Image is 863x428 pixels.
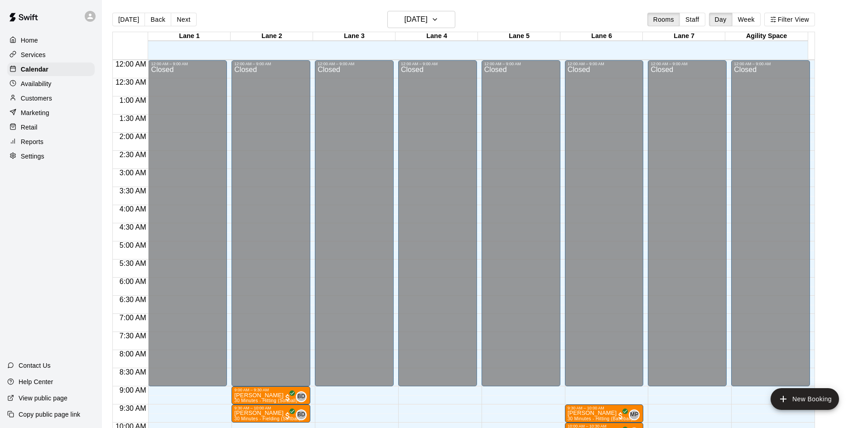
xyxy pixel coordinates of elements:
[568,62,641,66] div: 12:00 AM – 9:00 AM
[7,135,95,149] a: Reports
[117,404,149,412] span: 9:30 AM
[299,391,307,402] span: Bryce Dahnert
[117,296,149,303] span: 6:30 AM
[151,66,224,390] div: Closed
[709,13,733,26] button: Day
[318,62,391,66] div: 12:00 AM – 9:00 AM
[21,94,52,103] p: Customers
[734,66,807,390] div: Closed
[395,32,478,41] div: Lane 4
[313,32,395,41] div: Lane 3
[21,108,49,117] p: Marketing
[643,32,725,41] div: Lane 7
[565,60,644,386] div: 12:00 AM – 9:00 AM: Closed
[296,391,307,402] div: Bryce Dahnert
[568,406,641,410] div: 9:30 AM – 10:00 AM
[117,205,149,213] span: 4:00 AM
[21,79,52,88] p: Availability
[296,409,307,420] div: Bryce Dahnert
[21,36,38,45] p: Home
[398,60,477,386] div: 12:00 AM – 9:00 AM: Closed
[171,13,196,26] button: Next
[630,410,639,419] span: MP
[117,368,149,376] span: 8:30 AM
[405,13,428,26] h6: [DATE]
[297,392,305,401] span: BD
[297,410,305,419] span: BD
[387,11,455,28] button: [DATE]
[21,65,48,74] p: Calendar
[651,62,724,66] div: 12:00 AM – 9:00 AM
[19,410,80,419] p: Copy public page link
[401,62,474,66] div: 12:00 AM – 9:00 AM
[117,386,149,394] span: 9:00 AM
[7,77,95,91] a: Availability
[484,62,558,66] div: 12:00 AM – 9:00 AM
[234,62,308,66] div: 12:00 AM – 9:00 AM
[148,32,231,41] div: Lane 1
[764,13,815,26] button: Filter View
[732,13,761,26] button: Week
[117,151,149,159] span: 2:30 AM
[648,60,727,386] div: 12:00 AM – 9:00 AM: Closed
[632,409,640,420] span: Mike Petrella
[484,66,558,390] div: Closed
[117,133,149,140] span: 2:00 AM
[234,398,297,403] span: 30 Minutes - Hitting (Softball)
[117,314,149,322] span: 7:00 AM
[231,386,310,404] div: 9:00 AM – 9:30 AM: Victoria Pensabene
[7,63,95,76] a: Calendar
[478,32,560,41] div: Lane 5
[568,66,641,390] div: Closed
[231,32,313,41] div: Lane 2
[234,416,300,421] span: 30 Minutes - Fielding (Softball)
[299,409,307,420] span: Bryce Dahnert
[117,169,149,177] span: 3:00 AM
[616,411,625,420] span: All customers have paid
[7,34,95,47] a: Home
[117,115,149,122] span: 1:30 AM
[234,66,308,390] div: Closed
[117,350,149,358] span: 8:00 AM
[231,60,310,386] div: 12:00 AM – 9:00 AM: Closed
[7,48,95,62] a: Services
[315,60,394,386] div: 12:00 AM – 9:00 AM: Closed
[19,361,51,370] p: Contact Us
[117,241,149,249] span: 5:00 AM
[7,91,95,105] a: Customers
[7,120,95,134] a: Retail
[234,388,308,392] div: 9:00 AM – 9:30 AM
[21,152,44,161] p: Settings
[145,13,171,26] button: Back
[113,78,149,86] span: 12:30 AM
[7,149,95,163] a: Settings
[629,409,640,420] div: Mike Petrella
[651,66,724,390] div: Closed
[21,137,43,146] p: Reports
[21,123,38,132] p: Retail
[117,223,149,231] span: 4:30 AM
[565,404,644,423] div: 9:30 AM – 10:00 AM: Kaleb Hensley
[117,187,149,195] span: 3:30 AM
[401,66,474,390] div: Closed
[731,60,810,386] div: 12:00 AM – 9:00 AM: Closed
[725,32,808,41] div: Agility Space
[647,13,680,26] button: Rooms
[734,62,807,66] div: 12:00 AM – 9:00 AM
[117,260,149,267] span: 5:30 AM
[482,60,560,386] div: 12:00 AM – 9:00 AM: Closed
[151,62,224,66] div: 12:00 AM – 9:00 AM
[117,96,149,104] span: 1:00 AM
[117,278,149,285] span: 6:00 AM
[560,32,643,41] div: Lane 6
[7,106,95,120] a: Marketing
